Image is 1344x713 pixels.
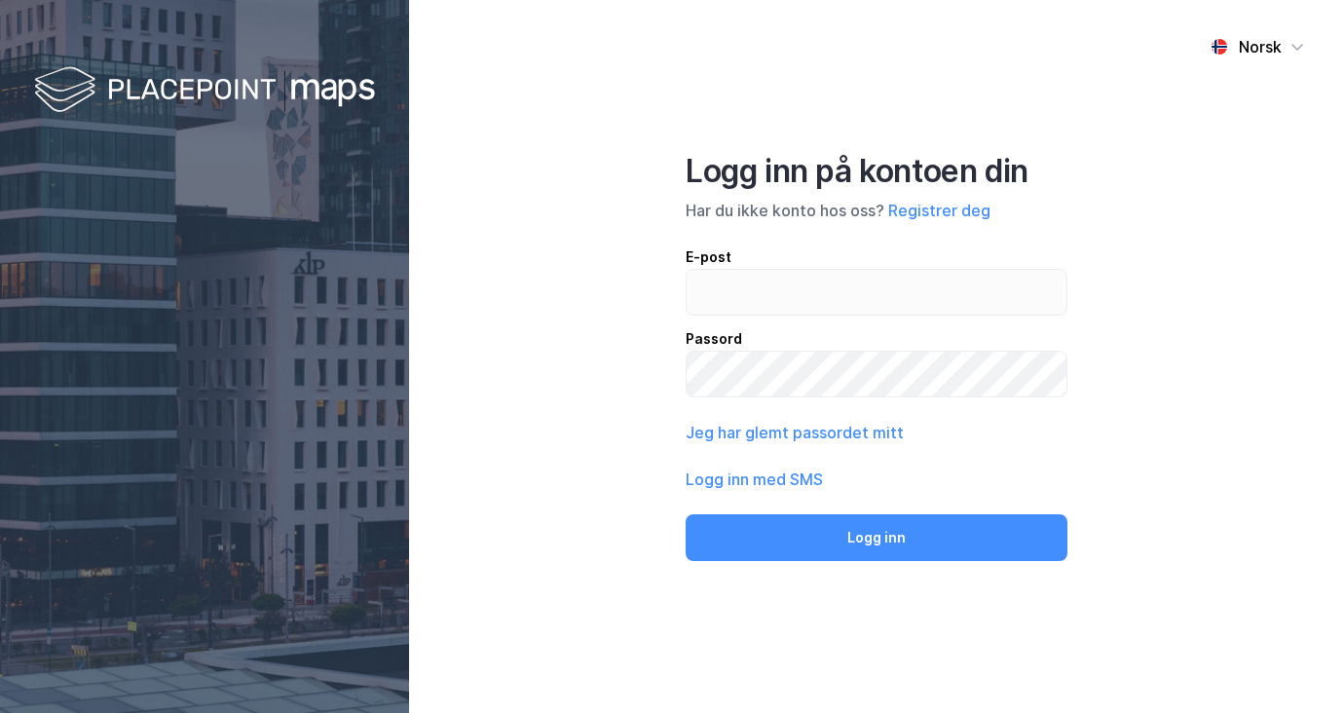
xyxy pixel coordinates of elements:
[34,62,375,120] img: logo-white.f07954bde2210d2a523dddb988cd2aa7.svg
[686,421,904,444] button: Jeg har glemt passordet mitt
[686,327,1067,351] div: Passord
[686,199,1067,222] div: Har du ikke konto hos oss?
[686,468,823,491] button: Logg inn med SMS
[686,514,1067,561] button: Logg inn
[1239,35,1282,58] div: Norsk
[888,199,990,222] button: Registrer deg
[686,245,1067,269] div: E-post
[686,152,1067,191] div: Logg inn på kontoen din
